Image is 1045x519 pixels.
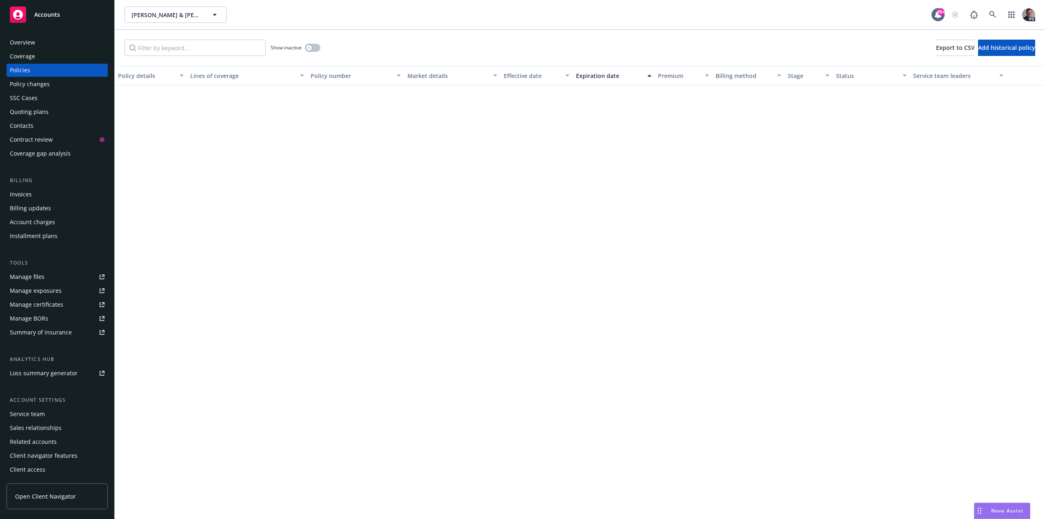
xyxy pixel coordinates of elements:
a: Quoting plans [7,105,108,118]
a: Coverage [7,50,108,63]
span: Nova Assist [991,507,1023,514]
a: Search [985,7,1001,23]
span: Show inactive [271,44,302,51]
div: Loss summary generator [10,367,78,380]
a: Related accounts [7,435,108,448]
div: Account charges [10,216,55,229]
a: Contract review [7,133,108,146]
div: Policies [10,64,30,77]
div: Manage certificates [10,298,63,311]
div: Effective date [504,71,560,80]
button: Expiration date [573,66,655,85]
div: Stage [788,71,820,80]
button: Policy number [307,66,404,85]
div: Drag to move [974,503,985,519]
div: Billing updates [10,202,51,215]
div: Account settings [7,396,108,404]
button: Market details [404,66,500,85]
a: Policy changes [7,78,108,91]
a: Manage exposures [7,284,108,297]
a: Manage certificates [7,298,108,311]
button: Lines of coverage [187,66,307,85]
div: Billing method [716,71,772,80]
a: Client access [7,463,108,476]
div: Service team leaders [913,71,994,80]
a: Overview [7,36,108,49]
div: Manage files [10,270,44,283]
button: Service team leaders [910,66,1006,85]
a: Installment plans [7,229,108,243]
div: Client access [10,463,45,476]
div: Policy details [118,71,175,80]
span: Add historical policy [978,44,1035,51]
div: Summary of insurance [10,326,72,339]
button: Add historical policy [978,40,1035,56]
a: Loss summary generator [7,367,108,380]
button: Stage [785,66,833,85]
span: Export to CSV [936,44,975,51]
a: Start snowing [947,7,963,23]
div: Status [836,71,898,80]
div: SSC Cases [10,91,38,105]
a: Report a Bug [966,7,982,23]
a: Invoices [7,188,108,201]
a: SSC Cases [7,91,108,105]
div: Quoting plans [10,105,49,118]
div: Service team [10,408,45,421]
button: [PERSON_NAME] & [PERSON_NAME] Revocable Trust Et al [125,7,227,23]
div: Invoices [10,188,32,201]
div: Policy number [311,71,391,80]
button: Status [833,66,910,85]
a: Coverage gap analysis [7,147,108,160]
button: Billing method [712,66,785,85]
a: Client navigator features [7,449,108,462]
div: Billing [7,176,108,185]
img: photo [1022,8,1035,21]
div: Manage BORs [10,312,48,325]
a: Contacts [7,119,108,132]
input: Filter by keyword... [125,40,266,56]
div: Client navigator features [10,449,78,462]
button: Export to CSV [936,40,975,56]
div: Lines of coverage [190,71,295,80]
a: Account charges [7,216,108,229]
div: Contacts [10,119,33,132]
span: [PERSON_NAME] & [PERSON_NAME] Revocable Trust Et al [131,11,202,19]
a: Accounts [7,3,108,26]
span: Open Client Navigator [15,492,76,501]
a: Service team [7,408,108,421]
div: Analytics hub [7,355,108,363]
div: Premium [658,71,700,80]
div: 99+ [937,8,945,16]
button: Premium [655,66,713,85]
div: Expiration date [576,71,643,80]
div: Manage exposures [10,284,62,297]
span: Accounts [34,11,60,18]
a: Switch app [1003,7,1020,23]
div: Related accounts [10,435,57,448]
a: Manage BORs [7,312,108,325]
a: Policies [7,64,108,77]
button: Effective date [500,66,573,85]
div: Contract review [10,133,53,146]
div: Overview [10,36,35,49]
a: Manage files [7,270,108,283]
a: Billing updates [7,202,108,215]
a: Summary of insurance [7,326,108,339]
div: Coverage gap analysis [10,147,71,160]
div: Sales relationships [10,421,62,434]
div: Coverage [10,50,35,63]
button: Policy details [115,66,187,85]
button: Nova Assist [974,503,1030,519]
div: Market details [407,71,488,80]
div: Policy changes [10,78,50,91]
a: Sales relationships [7,421,108,434]
div: Tools [7,259,108,267]
div: Installment plans [10,229,58,243]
